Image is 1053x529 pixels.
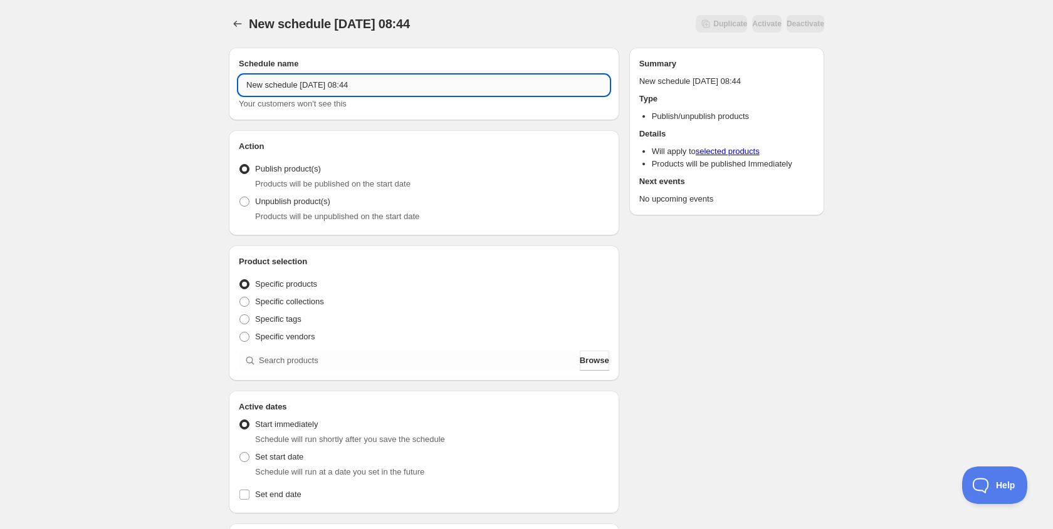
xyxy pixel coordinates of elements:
[652,145,814,158] li: Will apply to
[580,351,609,371] button: Browse
[580,354,609,367] span: Browse
[249,17,410,31] span: New schedule [DATE] 08:44
[255,164,321,173] span: Publish product(s)
[239,58,609,70] h2: Schedule name
[652,158,814,170] li: Products will be published Immediately
[239,99,347,108] span: Your customers won't see this
[255,197,330,206] span: Unpublish product(s)
[255,314,301,324] span: Specific tags
[229,15,246,33] button: Schedules
[239,255,609,268] h2: Product selection
[639,75,814,88] p: New schedule [DATE] 08:44
[639,175,814,188] h2: Next events
[639,58,814,70] h2: Summary
[239,401,609,413] h2: Active dates
[255,419,318,429] span: Start immediately
[259,351,577,371] input: Search products
[255,279,317,289] span: Specific products
[696,146,760,156] a: selected products
[255,434,445,444] span: Schedule will run shortly after you save the schedule
[962,466,1028,504] iframe: Toggle Customer Support
[255,452,303,461] span: Set start date
[239,140,609,153] h2: Action
[652,110,814,123] li: Publish/unpublish products
[255,490,301,499] span: Set end date
[639,193,814,205] p: No upcoming events
[255,467,424,476] span: Schedule will run at a date you set in the future
[255,332,315,341] span: Specific vendors
[255,212,419,221] span: Products will be unpublished on the start date
[255,297,324,306] span: Specific collections
[639,128,814,140] h2: Details
[255,179,411,188] span: Products will be published on the start date
[639,93,814,105] h2: Type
